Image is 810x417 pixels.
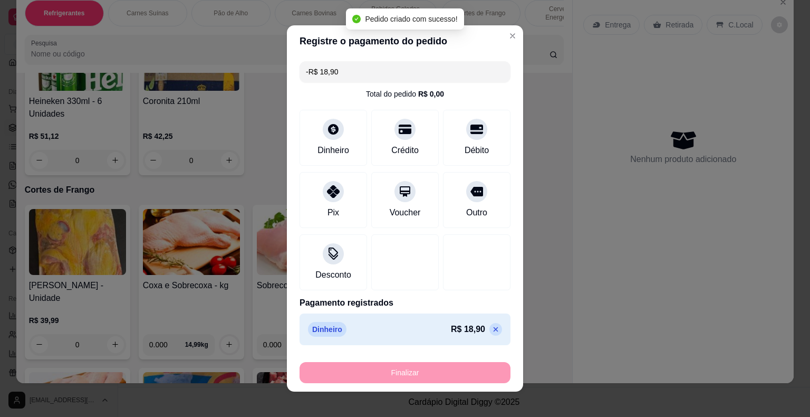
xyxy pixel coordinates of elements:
[465,144,489,157] div: Débito
[451,323,485,336] p: R$ 18,90
[390,206,421,219] div: Voucher
[308,322,346,337] p: Dinheiro
[504,27,521,44] button: Close
[366,89,444,99] div: Total do pedido
[306,61,504,82] input: Ex.: hambúrguer de cordeiro
[391,144,419,157] div: Crédito
[317,144,349,157] div: Dinheiro
[300,297,510,309] p: Pagamento registrados
[418,89,444,99] div: R$ 0,00
[466,206,487,219] div: Outro
[352,15,361,23] span: check-circle
[287,25,523,57] header: Registre o pagamento do pedido
[365,15,457,23] span: Pedido criado com sucesso!
[315,269,351,281] div: Desconto
[327,206,339,219] div: Pix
